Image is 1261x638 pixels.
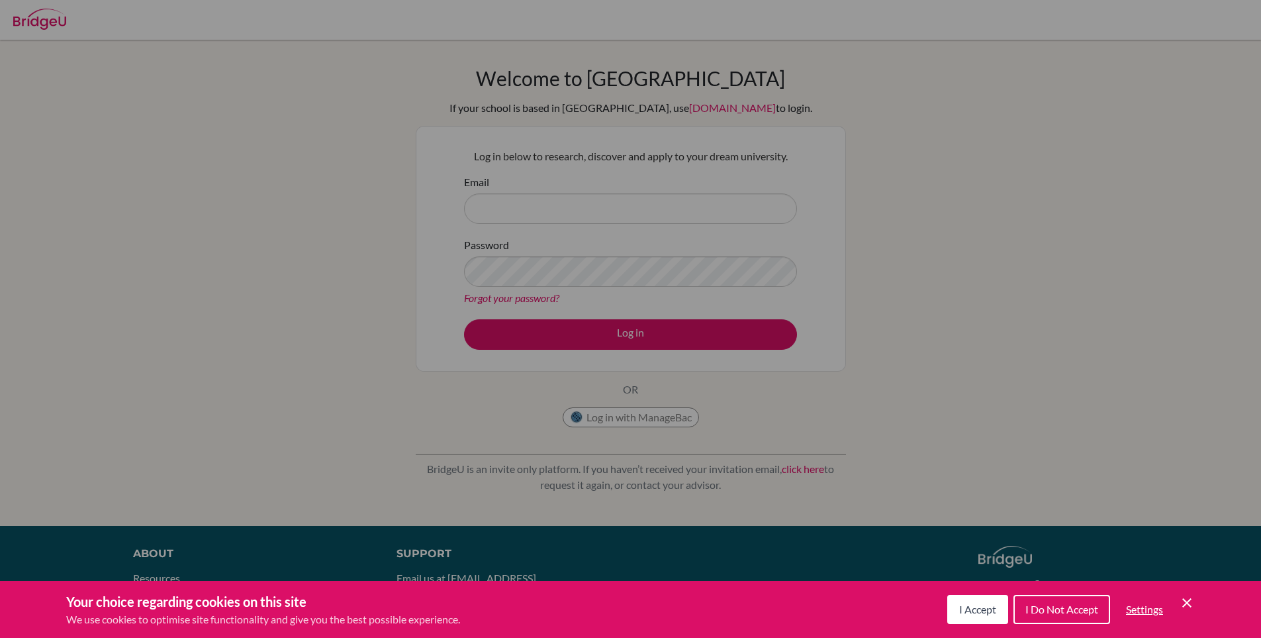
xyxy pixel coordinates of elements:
[1013,595,1110,624] button: I Do Not Accept
[1179,595,1195,611] button: Save and close
[66,592,460,611] h3: Your choice regarding cookies on this site
[66,611,460,627] p: We use cookies to optimise site functionality and give you the best possible experience.
[959,603,996,615] span: I Accept
[1025,603,1098,615] span: I Do Not Accept
[947,595,1008,624] button: I Accept
[1126,603,1163,615] span: Settings
[1115,596,1174,623] button: Settings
